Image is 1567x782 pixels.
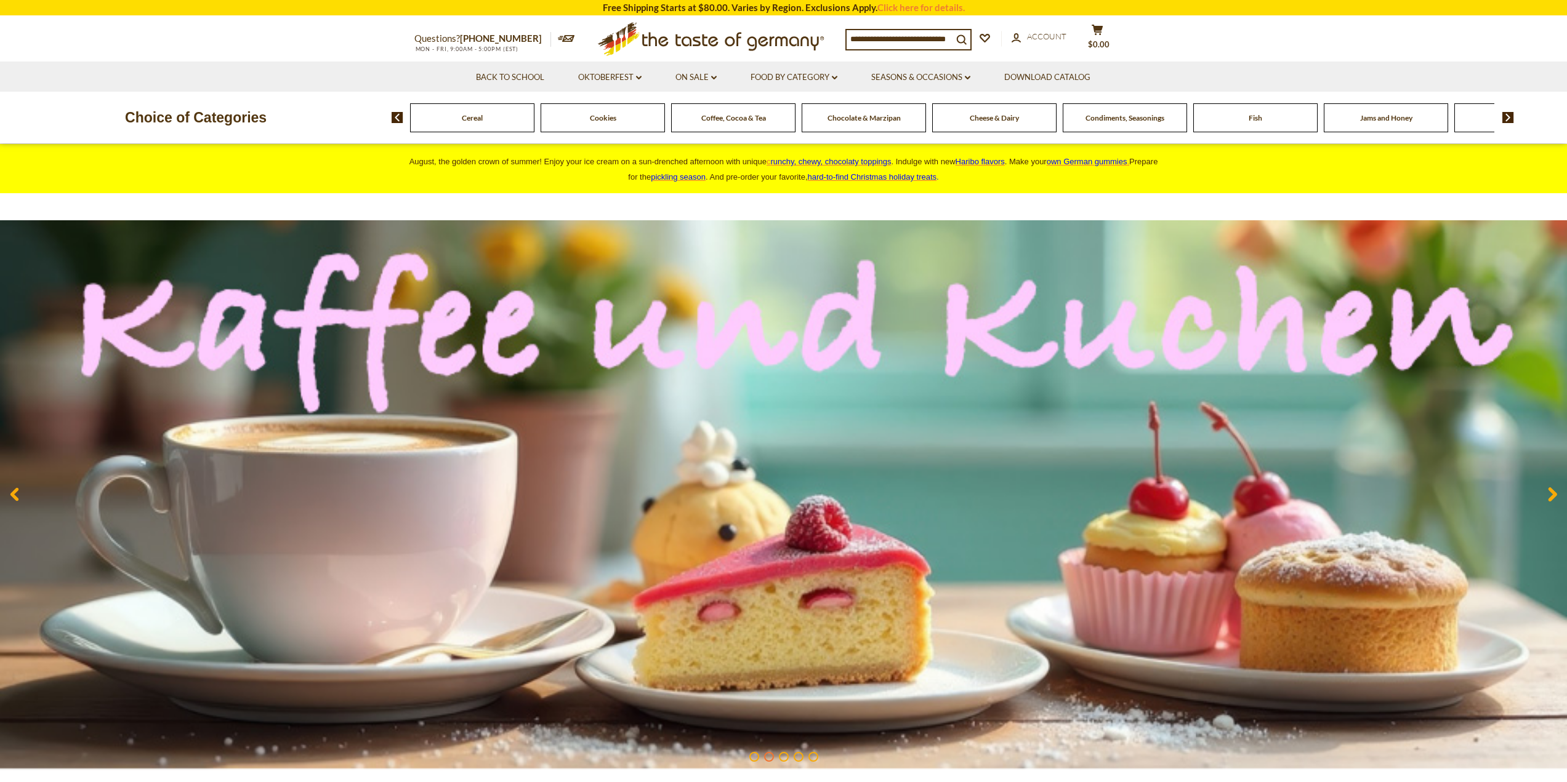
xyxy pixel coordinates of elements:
a: hard-to-find Christmas holiday treats [808,172,937,182]
a: [PHONE_NUMBER] [460,33,542,44]
a: Haribo flavors [956,157,1005,166]
a: Cookies [590,113,616,122]
span: $0.00 [1088,39,1110,49]
a: Coffee, Cocoa & Tea [701,113,766,122]
button: $0.00 [1079,24,1116,55]
a: Cereal [462,113,483,122]
a: On Sale [675,71,717,84]
a: Food By Category [751,71,837,84]
a: Click here for details. [877,2,965,13]
a: Jams and Honey [1360,113,1412,122]
span: Account [1027,31,1066,41]
img: previous arrow [392,112,403,123]
a: pickling season [651,172,706,182]
span: August, the golden crown of summer! Enjoy your ice cream on a sun-drenched afternoon with unique ... [409,157,1158,182]
a: Condiments, Seasonings [1086,113,1164,122]
a: own German gummies. [1047,157,1129,166]
a: Seasons & Occasions [871,71,970,84]
a: Download Catalog [1004,71,1090,84]
a: Account [1012,30,1066,44]
span: runchy, chewy, chocolaty toppings [770,157,891,166]
a: crunchy, chewy, chocolaty toppings [767,157,892,166]
a: Cheese & Dairy [970,113,1019,122]
p: Questions? [414,31,551,47]
a: Oktoberfest [578,71,642,84]
span: own German gummies [1047,157,1127,166]
img: next arrow [1502,112,1514,123]
a: Chocolate & Marzipan [828,113,901,122]
span: . [808,172,939,182]
a: Fish [1249,113,1262,122]
span: MON - FRI, 9:00AM - 5:00PM (EST) [414,46,519,52]
a: Back to School [476,71,544,84]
